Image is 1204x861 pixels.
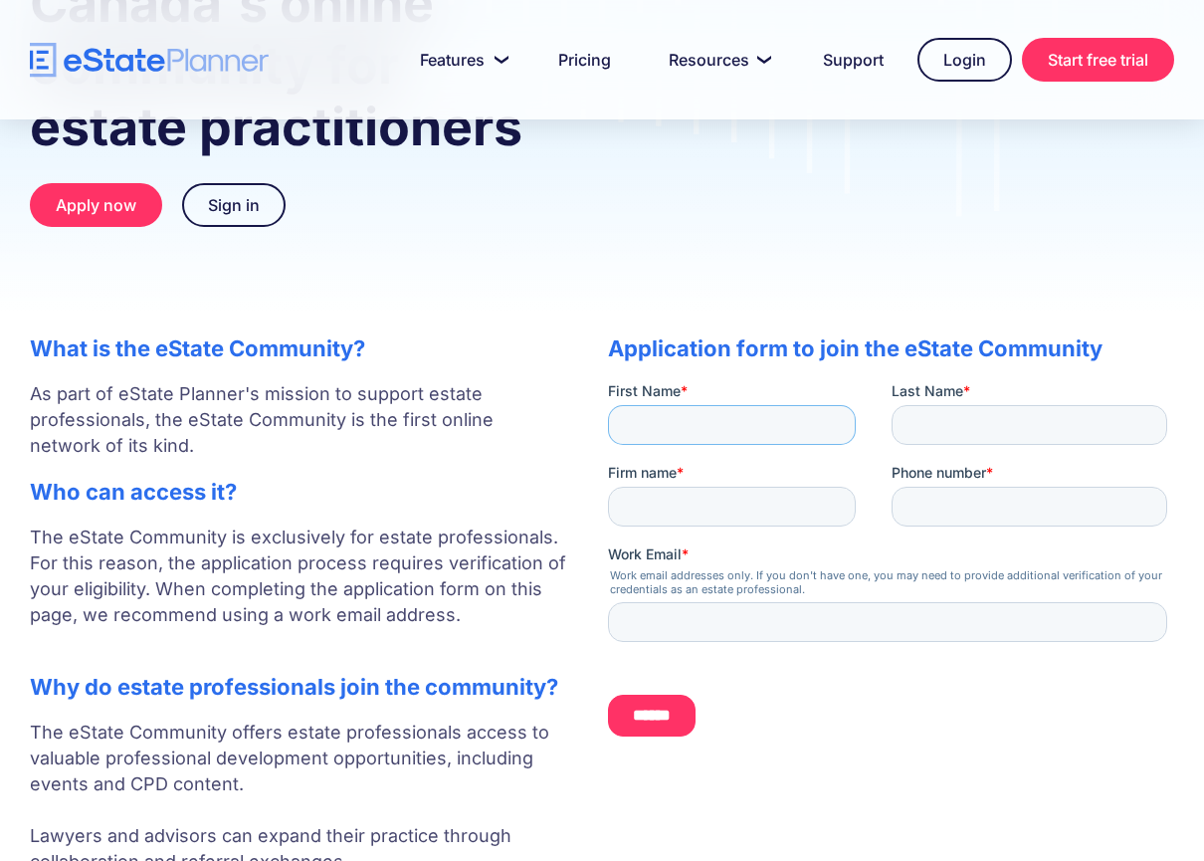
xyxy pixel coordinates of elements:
[30,335,568,361] h2: What is the eState Community?
[396,40,524,80] a: Features
[30,381,568,459] p: As part of eState Planner's mission to support estate professionals, the eState Community is the ...
[30,525,568,654] p: The eState Community is exclusively for estate professionals. For this reason, the application pr...
[534,40,635,80] a: Pricing
[30,479,568,505] h2: Who can access it?
[30,43,269,78] a: home
[917,38,1012,82] a: Login
[30,674,568,700] h2: Why do estate professionals join the community?
[30,183,162,227] a: Apply now
[608,381,1175,753] iframe: Form 0
[1022,38,1174,82] a: Start free trial
[182,183,286,227] a: Sign in
[608,335,1175,361] h2: Application form to join the eState Community
[799,40,907,80] a: Support
[645,40,789,80] a: Resources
